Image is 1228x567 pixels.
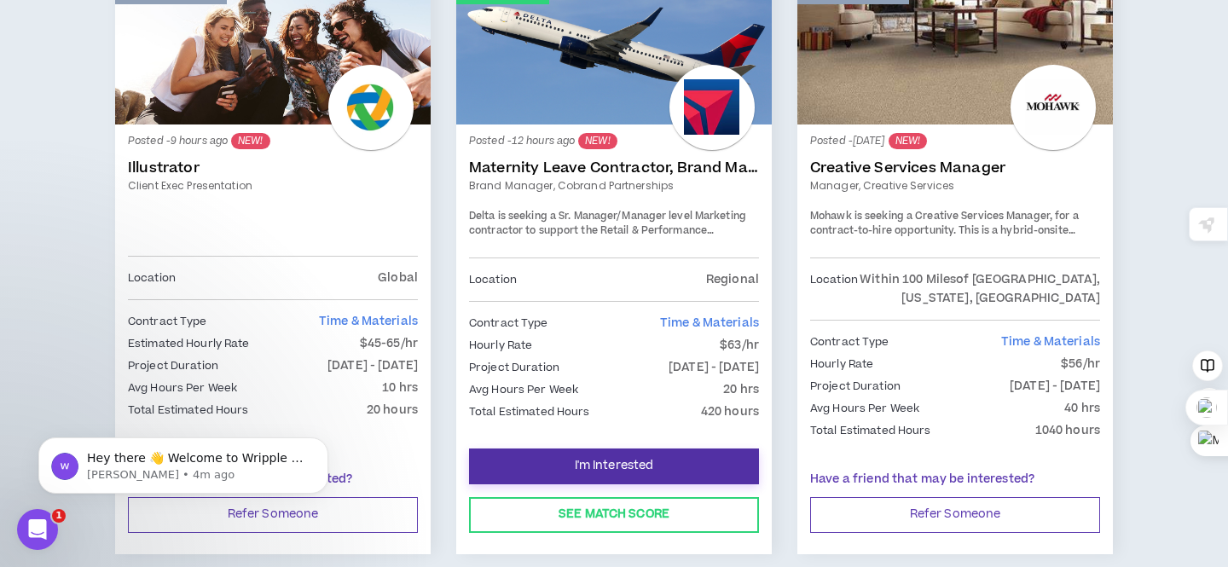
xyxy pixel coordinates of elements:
span: I'm Interested [575,458,654,474]
p: Avg Hours Per Week [810,399,919,418]
p: Total Estimated Hours [810,421,931,440]
p: $56/hr [1061,355,1100,373]
p: [DATE] - [DATE] [327,356,418,375]
a: Brand Manager, Cobrand Partnerships [469,178,759,194]
p: Estimated Hourly Rate [128,334,250,353]
p: Total Estimated Hours [469,402,590,421]
p: Location [128,269,176,287]
p: Avg Hours Per Week [128,379,237,397]
p: [DATE] - [DATE] [669,358,759,377]
button: See Match Score [469,497,759,533]
p: 420 hours [701,402,759,421]
p: 40 hrs [1064,399,1100,418]
p: Project Duration [810,377,901,396]
sup: NEW! [231,133,269,149]
p: Within 100 Miles of [GEOGRAPHIC_DATA], [US_STATE], [GEOGRAPHIC_DATA] [858,270,1100,308]
p: Posted - 9 hours ago [128,133,418,149]
p: Global [378,269,418,287]
p: Contract Type [469,314,548,333]
p: 10 hrs [382,379,418,397]
button: Refer Someone [810,497,1100,533]
a: Maternity Leave Contractor, Brand Marketing Manager (Cobrand Partnerships) [469,159,759,176]
p: Project Duration [128,356,218,375]
a: Manager, Creative Services [810,178,1100,194]
p: Total Estimated Hours [128,401,249,419]
p: Posted - [DATE] [810,133,1100,149]
p: Posted - 12 hours ago [469,133,759,149]
p: Have a friend that may be interested? [810,471,1100,489]
button: I'm Interested [469,448,759,484]
p: Project Duration [469,358,559,377]
p: Location [810,270,858,308]
span: Delta is seeking a Sr. Manager/Manager level Marketing contractor to support the Retail & Perform... [469,209,747,269]
p: [DATE] - [DATE] [1010,377,1100,396]
p: 20 hours [367,401,418,419]
sup: NEW! [889,133,927,149]
span: Time & Materials [1001,333,1100,350]
span: 1 [52,509,66,523]
p: $63/hr [720,336,759,355]
span: Mohawk is seeking a Creative Services Manager, for a contract-to-hire opportunity. This is a hybr... [810,209,1082,269]
p: Regional [706,270,759,289]
span: Time & Materials [319,313,418,330]
p: Contract Type [810,333,889,351]
p: $45-65/hr [360,334,418,353]
p: Hourly Rate [810,355,873,373]
a: Illustrator [128,159,418,176]
sup: NEW! [578,133,617,149]
a: Creative Services Manager [810,159,1100,176]
span: Time & Materials [660,315,759,332]
p: Avg Hours Per Week [469,380,578,399]
a: Client Exec Presentation [128,178,418,194]
p: Hourly Rate [469,336,532,355]
p: 20 hrs [723,380,759,399]
p: Contract Type [128,312,207,331]
iframe: Intercom notifications message [13,402,354,521]
p: Location [469,270,517,289]
iframe: Intercom live chat [17,509,58,550]
p: 1040 hours [1035,421,1100,440]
